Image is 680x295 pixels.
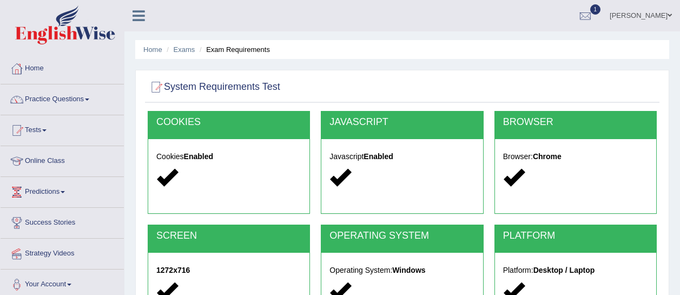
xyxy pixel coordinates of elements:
[503,266,648,274] h5: Platform:
[156,231,301,241] h2: SCREEN
[174,45,195,54] a: Exams
[1,146,124,173] a: Online Class
[533,152,562,161] strong: Chrome
[329,266,474,274] h5: Operating System:
[1,115,124,142] a: Tests
[533,266,595,274] strong: Desktop / Laptop
[329,117,474,128] h2: JAVASCRIPT
[156,266,190,274] strong: 1272x716
[1,239,124,266] a: Strategy Videos
[329,153,474,161] h5: Javascript
[1,54,124,81] a: Home
[1,177,124,204] a: Predictions
[392,266,425,274] strong: Windows
[503,231,648,241] h2: PLATFORM
[364,152,393,161] strong: Enabled
[156,117,301,128] h2: COOKIES
[329,231,474,241] h2: OPERATING SYSTEM
[184,152,213,161] strong: Enabled
[1,208,124,235] a: Success Stories
[156,153,301,161] h5: Cookies
[503,153,648,161] h5: Browser:
[148,79,280,95] h2: System Requirements Test
[590,4,601,15] span: 1
[1,84,124,112] a: Practice Questions
[503,117,648,128] h2: BROWSER
[197,44,270,55] li: Exam Requirements
[143,45,162,54] a: Home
